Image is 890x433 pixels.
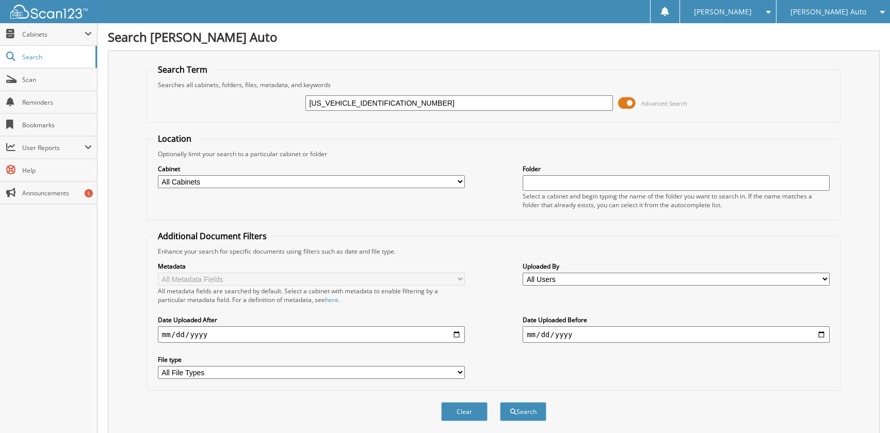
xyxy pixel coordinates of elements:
input: end [523,326,830,343]
div: Enhance your search for specific documents using filters such as date and file type. [153,247,835,256]
span: Scan [22,75,92,84]
h1: Search [PERSON_NAME] Auto [108,28,880,45]
span: Help [22,166,92,175]
span: Announcements [22,189,92,197]
button: Search [500,402,546,421]
button: Clear [441,402,488,421]
label: Folder [523,164,830,173]
a: here [325,295,338,304]
img: scan123-logo-white.svg [10,5,88,19]
span: Cabinets [22,30,85,39]
input: start [158,326,465,343]
div: Optionally limit your search to a particular cabinet or folder [153,149,835,158]
span: Reminders [22,98,92,107]
span: Advanced Search [641,99,687,107]
span: [PERSON_NAME] [694,9,752,15]
label: Cabinet [158,164,465,173]
legend: Additional Document Filters [153,230,272,242]
div: Searches all cabinets, folders, files, metadata, and keywords [153,80,835,89]
div: Select a cabinet and begin typing the name of the folder you want to search in. If the name match... [523,192,830,209]
span: User Reports [22,143,85,152]
span: Search [22,53,90,61]
label: Date Uploaded After [158,315,465,324]
span: Bookmarks [22,121,92,129]
span: [PERSON_NAME] Auto [790,9,866,15]
div: 5 [85,189,93,197]
label: Date Uploaded Before [523,315,830,324]
label: File type [158,355,465,364]
label: Uploaded By [523,262,830,271]
div: All metadata fields are searched by default. Select a cabinet with metadata to enable filtering b... [158,287,465,304]
iframe: Chat Widget [838,384,890,433]
legend: Location [153,133,197,144]
label: Metadata [158,262,465,271]
legend: Search Term [153,64,213,75]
